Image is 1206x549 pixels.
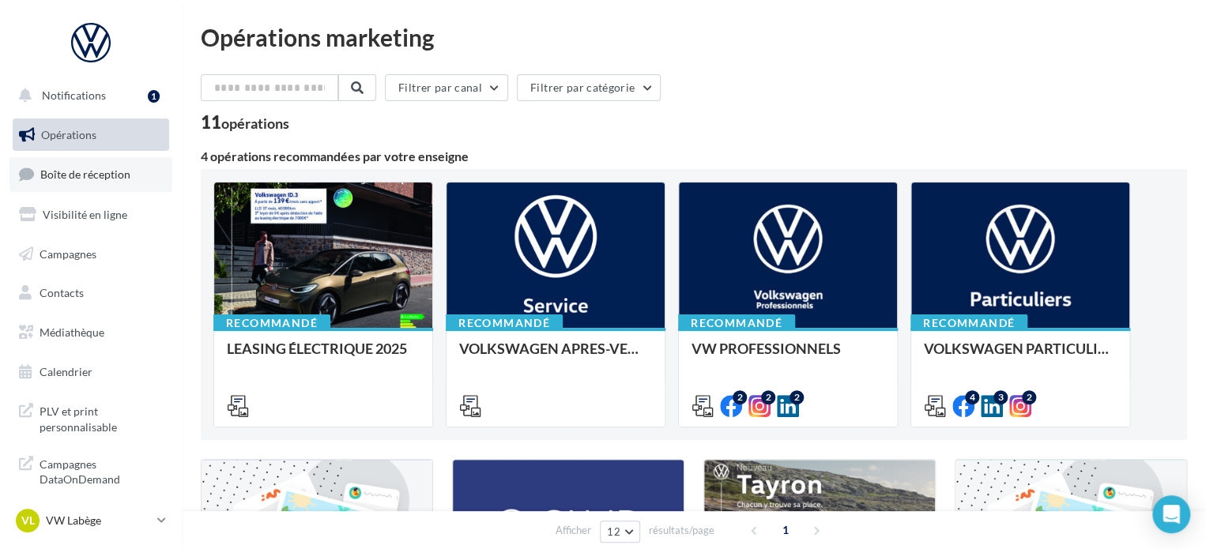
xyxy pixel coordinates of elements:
[9,355,172,389] a: Calendrier
[21,513,35,528] span: VL
[9,198,172,231] a: Visibilité en ligne
[43,208,127,221] span: Visibilité en ligne
[40,167,130,181] span: Boîte de réception
[201,25,1187,49] div: Opérations marketing
[9,157,172,191] a: Boîte de réception
[40,246,96,260] span: Campagnes
[46,513,151,528] p: VW Labège
[965,390,979,404] div: 4
[607,525,620,538] span: 12
[1022,390,1036,404] div: 2
[227,340,420,372] div: LEASING ÉLECTRIQUE 2025
[13,506,169,536] a: VL VW Labège
[910,314,1027,332] div: Recommandé
[42,88,106,102] span: Notifications
[9,118,172,152] a: Opérations
[678,314,795,332] div: Recommandé
[9,447,172,494] a: Campagnes DataOnDemand
[9,238,172,271] a: Campagnes
[148,90,160,103] div: 1
[385,74,508,101] button: Filtrer par canal
[761,390,775,404] div: 2
[9,394,172,441] a: PLV et print personnalisable
[41,128,96,141] span: Opérations
[40,325,104,339] span: Médiathèque
[9,276,172,310] a: Contacts
[556,523,591,538] span: Afficher
[993,390,1008,404] div: 3
[924,340,1117,372] div: VOLKSWAGEN PARTICULIER
[9,79,166,112] button: Notifications 1
[213,314,330,332] div: Recommandé
[733,390,747,404] div: 2
[40,453,163,487] span: Campagnes DataOnDemand
[221,116,289,130] div: opérations
[40,365,92,378] span: Calendrier
[40,286,84,299] span: Contacts
[692,340,884,372] div: VW PROFESSIONNELS
[9,316,172,349] a: Médiathèque
[1152,495,1190,533] div: Open Intercom Messenger
[446,314,563,332] div: Recommandé
[517,74,661,101] button: Filtrer par catégorie
[201,150,1187,163] div: 4 opérations recommandées par votre enseigne
[40,400,163,434] span: PLV et print personnalisable
[201,114,289,131] div: 11
[649,523,714,538] span: résultats/page
[600,521,640,543] button: 12
[773,517,798,543] span: 1
[790,390,804,404] div: 2
[459,340,652,372] div: VOLKSWAGEN APRES-VENTE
